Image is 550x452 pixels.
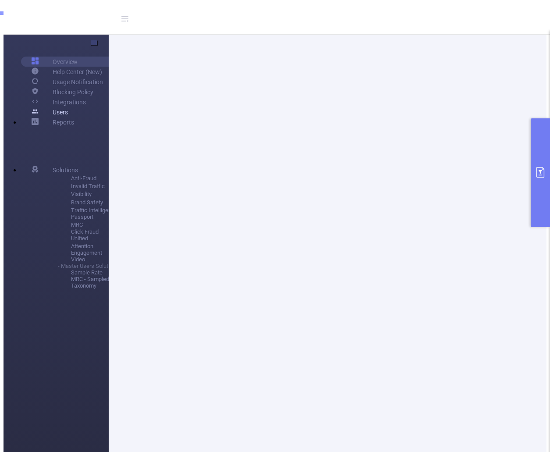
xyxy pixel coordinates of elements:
[53,78,103,85] span: Usage Notification
[71,269,141,276] span: Sample Rate
[71,249,141,256] span: Engagement
[32,67,102,77] a: Help Center (New)
[71,228,141,235] span: Click Fraud
[71,256,141,263] span: Video
[71,242,99,249] span: Attention
[53,119,74,126] span: Reports
[25,263,128,269] li: - Master Users Solutions -
[32,57,78,67] a: Overview
[71,220,89,228] span: MRC
[53,58,78,65] span: Overview
[53,118,74,126] a: Reports
[71,276,141,282] span: MRC - Sampled
[32,107,68,117] a: Users
[53,109,68,116] span: Users
[71,282,141,289] span: Taxonomy
[53,99,86,106] span: Integrations
[32,97,86,107] a: Integrations
[71,198,109,206] span: Brand Safety
[53,167,78,174] span: Solutions
[71,189,98,197] span: Visibility
[32,87,93,97] a: Blocking Policy
[71,175,141,182] span: Anti-Fraud
[53,89,93,96] span: Blocking Policy
[71,214,141,220] span: Passport
[71,206,124,214] span: Traffic Intelligence
[53,68,102,75] span: Help Center (New)
[71,235,141,242] span: Unified
[32,77,103,87] a: Usage Notification
[71,182,111,189] span: Invalid Traffic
